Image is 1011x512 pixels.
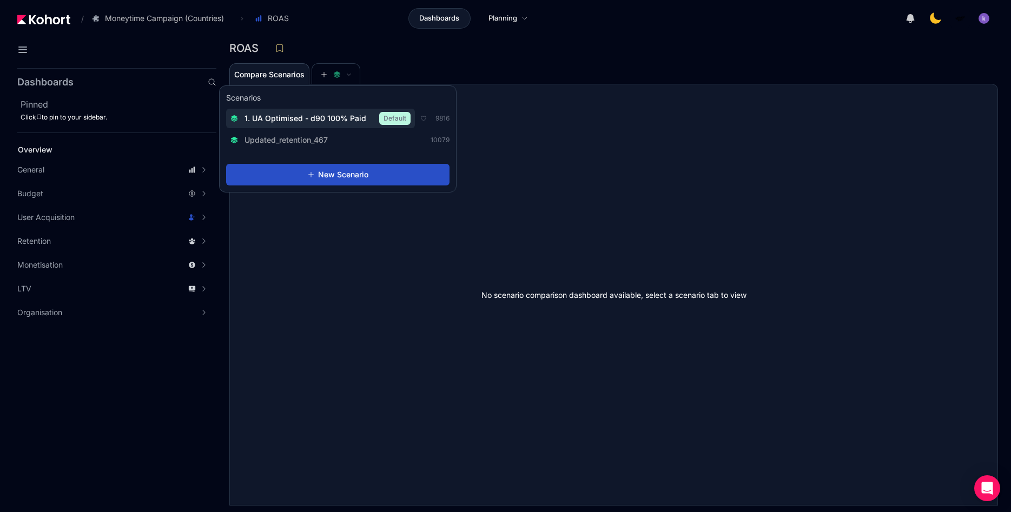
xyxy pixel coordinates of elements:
[21,113,216,122] div: Click to pin to your sidebar.
[974,475,1000,501] div: Open Intercom Messenger
[245,135,328,145] span: Updated_retention_467
[226,164,450,185] button: New Scenario
[17,77,74,87] h2: Dashboards
[18,145,52,154] span: Overview
[955,13,966,24] img: logo_MoneyTimeLogo_1_20250619094856634230.png
[14,142,198,158] a: Overview
[17,188,43,199] span: Budget
[105,13,224,24] span: Moneytime Campaign (Countries)
[249,9,300,28] button: ROAS
[431,136,450,144] span: 10079
[435,114,450,123] span: 9816
[17,307,62,318] span: Organisation
[17,164,44,175] span: General
[86,9,235,28] button: Moneytime Campaign (Countries)
[72,13,84,24] span: /
[17,212,75,223] span: User Acquisition
[226,131,339,149] button: Updated_retention_467
[226,109,415,128] button: 1. UA Optimised - d90 100% PaidDefault
[245,113,366,124] span: 1. UA Optimised - d90 100% Paid
[17,283,31,294] span: LTV
[419,13,459,24] span: Dashboards
[17,236,51,247] span: Retention
[17,260,63,270] span: Monetisation
[408,8,471,29] a: Dashboards
[318,169,368,180] span: New Scenario
[239,14,246,23] span: ›
[21,98,216,111] h2: Pinned
[477,8,539,29] a: Planning
[229,43,265,54] h3: ROAS
[234,71,305,78] span: Compare Scenarios
[230,84,997,505] div: No scenario comparison dashboard available, select a scenario tab to view
[268,13,289,24] span: ROAS
[17,15,70,24] img: Kohort logo
[488,13,517,24] span: Planning
[226,92,261,105] h3: Scenarios
[379,112,411,125] span: Default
